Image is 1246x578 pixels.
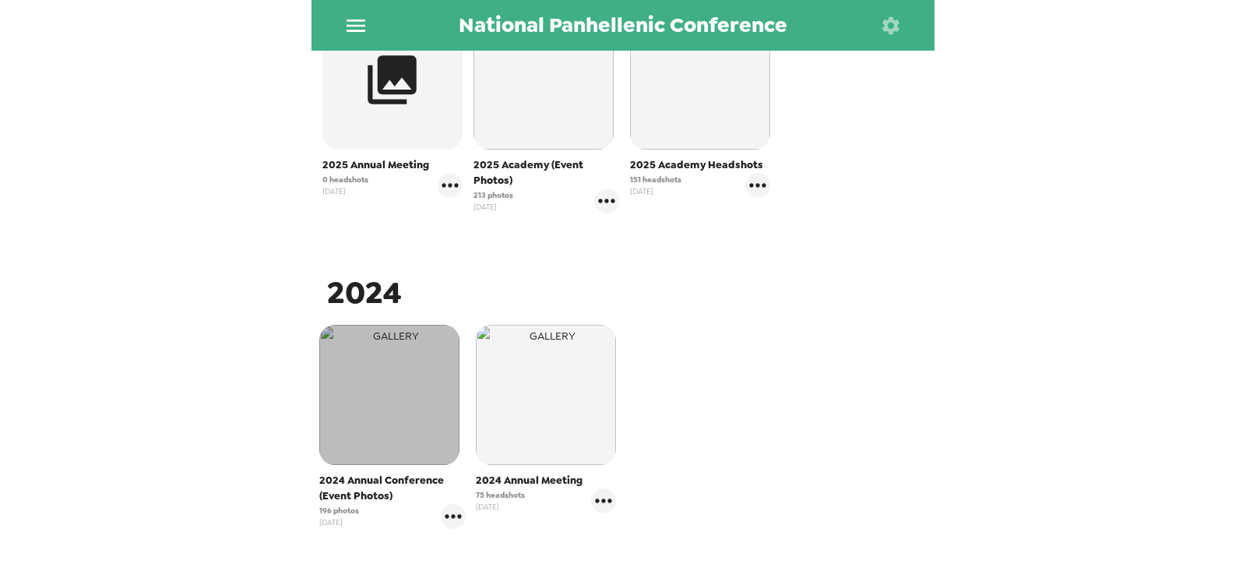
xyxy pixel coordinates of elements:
[319,516,359,528] span: [DATE]
[476,501,525,513] span: [DATE]
[630,157,770,173] span: 2025 Academy Headshots
[322,185,368,197] span: [DATE]
[476,325,616,465] img: gallery
[594,189,619,213] button: gallery menu
[459,15,787,36] span: National Panhellenic Conference
[473,189,513,201] span: 213 photos
[591,488,616,513] button: gallery menu
[438,173,463,198] button: gallery menu
[473,157,620,189] span: 2025 Academy (Event Photos)
[473,9,614,150] img: gallery
[630,174,681,185] span: 151 headshots
[476,489,525,501] span: 75 headshots
[473,201,513,213] span: [DATE]
[327,272,402,313] span: 2024
[319,325,459,465] img: gallery
[319,473,466,504] span: 2024 Annual Conference (Event Photos)
[322,174,368,185] span: 0 headshots
[476,473,616,488] span: 2024 Annual Meeting
[322,157,463,173] span: 2025 Annual Meeting
[441,504,466,529] button: gallery menu
[319,505,359,516] span: 196 photos
[630,185,681,197] span: [DATE]
[745,173,770,198] button: gallery menu
[630,9,770,150] img: gallery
